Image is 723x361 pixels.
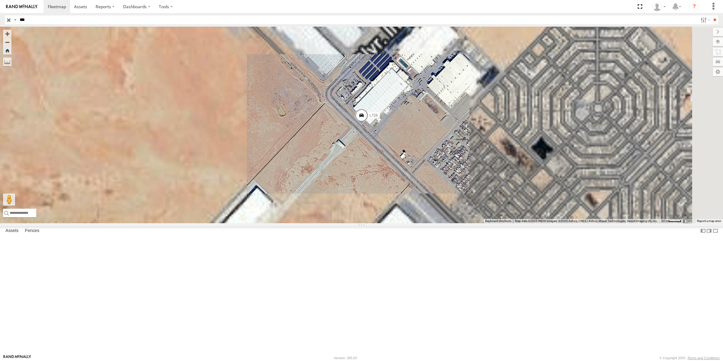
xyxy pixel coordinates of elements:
[3,194,15,206] button: Drag Pegman onto the map to open Street View
[2,227,21,235] label: Assets
[6,5,38,9] img: rand-logo.svg
[688,356,720,360] a: Terms and Conditions
[700,226,706,235] label: Dock Summary Table to the Left
[3,58,11,66] label: Measure
[661,219,668,223] span: 20 m
[659,356,720,360] div: © Copyright 2025 -
[485,219,511,223] button: Keyboard shortcuts
[712,226,718,235] label: Hide Summary Table
[706,226,712,235] label: Dock Summary Table to the Right
[698,15,711,24] label: Search Filter Options
[689,2,699,12] i: ?
[3,46,11,55] button: Zoom Home
[3,30,11,38] button: Zoom in
[515,219,658,223] span: Map data ©2025 INEGI Imagery ©2025 Airbus, CNES / Airbus, Maxar Technologies, Vexcel Imaging US, ...
[3,38,11,46] button: Zoom out
[334,356,357,360] div: Version: 305.03
[697,219,721,223] a: Report a map error
[13,15,18,24] label: Search Query
[686,220,692,222] a: Terms
[3,355,31,361] a: Visit our Website
[659,219,683,223] button: Map Scale: 20 m per 39 pixels
[713,68,723,76] label: Map Settings
[650,2,668,11] div: Roberto Garcia
[22,227,42,235] label: Fences
[369,113,378,118] span: L728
